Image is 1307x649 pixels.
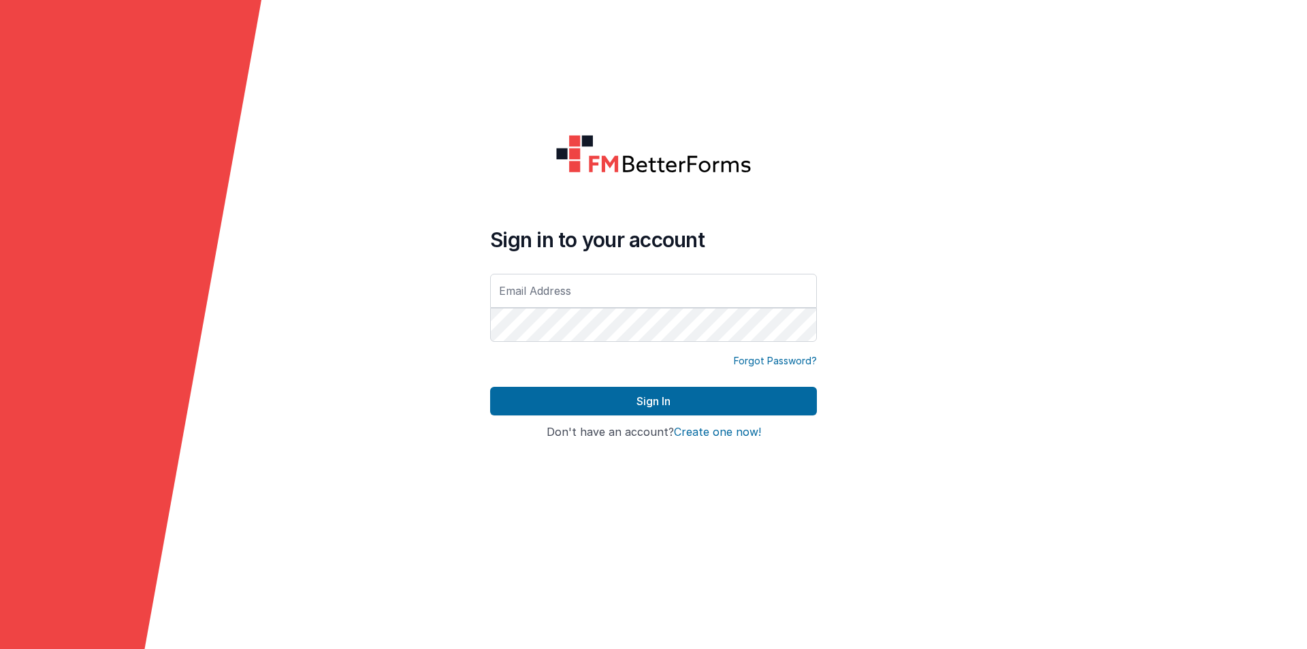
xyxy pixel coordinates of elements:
button: Create one now! [674,426,761,439]
h4: Sign in to your account [490,227,817,252]
button: Sign In [490,387,817,415]
a: Forgot Password? [734,354,817,368]
h4: Don't have an account? [490,426,817,439]
input: Email Address [490,274,817,308]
